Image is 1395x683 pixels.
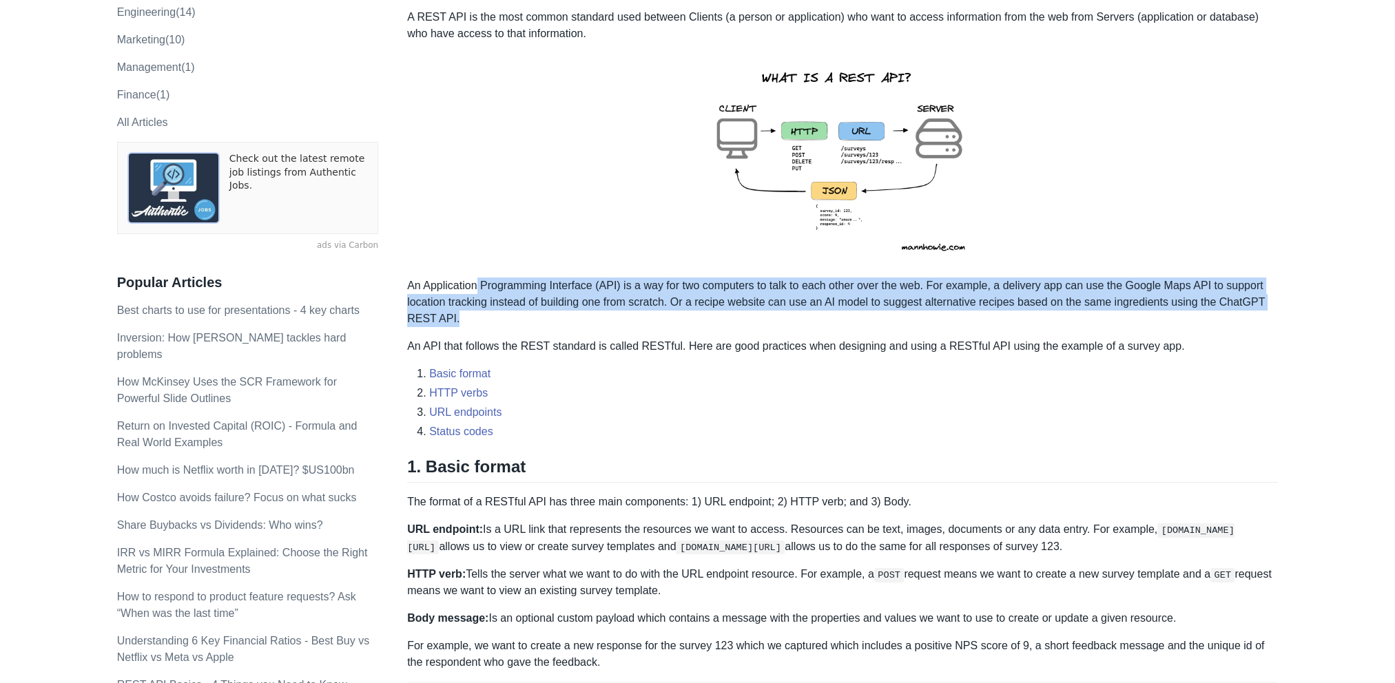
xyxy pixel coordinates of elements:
[117,34,185,45] a: marketing(10)
[429,406,502,418] a: URL endpoints
[407,523,483,535] strong: URL endpoint:
[117,61,195,73] a: Management(1)
[117,464,355,476] a: How much is Netflix worth in [DATE]? $US100bn
[676,540,785,554] code: [DOMAIN_NAME][URL]
[407,612,488,624] strong: Body message:
[407,610,1278,627] p: Is an optional custom payload which contains a message with the properties and values we want to ...
[407,456,1278,483] h2: 1. Basic format
[229,152,368,224] a: Check out the latest remote job listings from Authentic Jobs.
[429,425,493,437] a: Status codes
[407,638,1278,671] p: For example, we want to create a new response for the survey 123 which we captured which includes...
[117,116,168,128] a: All Articles
[117,420,358,448] a: Return on Invested Capital (ROIC) - Formula and Real World Examples
[117,492,357,503] a: How Costco avoids failure? Focus on what sucks
[874,568,905,582] code: POST
[117,304,360,316] a: Best charts to use for presentations - 4 key charts
[407,568,466,580] strong: HTTP verb:
[117,635,369,663] a: Understanding 6 Key Financial Ratios - Best Buy vs Netflix vs Meta vs Apple
[429,368,490,379] a: Basic format
[407,338,1278,355] p: An API that follows the REST standard is called RESTful. Here are good practices when designing a...
[407,521,1278,555] p: Is a URL link that represents the resources we want to access. Resources can be text, images, doc...
[117,547,368,575] a: IRR vs MIRR Formula Explained: Choose the Right Metric for Your Investments
[117,6,196,18] a: engineering(14)
[407,9,1278,42] p: A REST API is the most common standard used between Clients (a person or application) who want to...
[407,494,1278,510] p: The format of a RESTful API has three main components: 1) URL endpoint; 2) HTTP verb; and 3) Body.
[117,89,169,101] a: Finance(1)
[117,274,378,291] h3: Popular Articles
[692,53,993,266] img: rest-api
[429,387,488,399] a: HTTP verbs
[117,240,378,252] a: ads via Carbon
[407,277,1278,327] p: An Application Programming Interface (API) is a way for two computers to talk to each other over ...
[117,519,323,531] a: Share Buybacks vs Dividends: Who wins?
[117,332,347,360] a: Inversion: How [PERSON_NAME] tackles hard problems
[1210,568,1234,582] code: GET
[117,591,356,619] a: How to respond to product feature requests? Ask “When was the last time”
[127,152,220,224] img: ads via Carbon
[407,566,1278,599] p: Tells the server what we want to do with the URL endpoint resource. For example, a request means ...
[117,376,337,404] a: How McKinsey Uses the SCR Framework for Powerful Slide Outlines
